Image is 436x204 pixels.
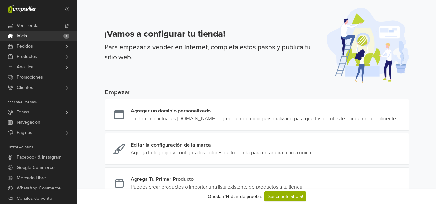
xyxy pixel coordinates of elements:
[8,146,77,150] p: Integraciones
[63,34,69,39] span: 7
[208,193,262,200] div: Quedan 14 días de prueba.
[327,8,409,83] img: onboarding-illustration-afe561586f57c9d3ab25.svg
[17,128,32,138] span: Páginas
[17,21,38,31] span: Ver Tienda
[17,31,27,41] span: Inicio
[264,191,306,201] a: ¡Suscríbete ahora!
[8,101,77,104] p: Personalización
[17,52,37,62] span: Productos
[17,107,29,117] span: Temas
[17,62,33,72] span: Analítica
[17,72,43,83] span: Promociones
[17,183,61,193] span: WhatsApp Commerce
[17,152,61,162] span: Facebook & Instagram
[17,193,52,204] span: Canales de venta
[105,29,319,40] h3: ¡Vamos a configurar tu tienda!
[17,117,40,128] span: Navegación
[17,162,55,173] span: Google Commerce
[17,173,46,183] span: Mercado Libre
[105,42,319,63] p: Para empezar a vender en Internet, completa estos pasos y publica tu sitio web.
[17,83,33,93] span: Clientes
[17,41,33,52] span: Pedidos
[105,89,409,96] h5: Empezar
